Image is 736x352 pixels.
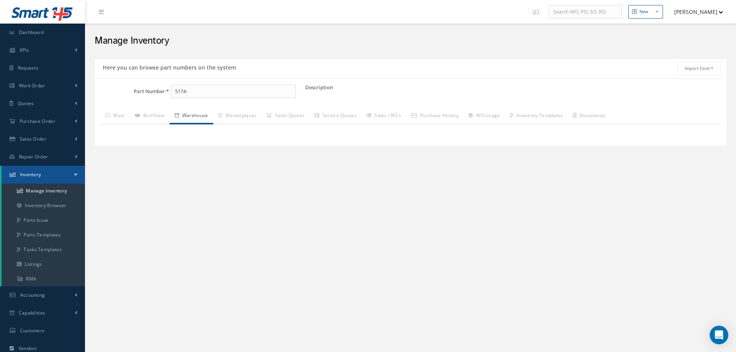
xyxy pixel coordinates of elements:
[2,166,85,184] a: Inventory
[628,5,663,19] button: New
[2,213,85,228] a: Parts Issue
[20,118,55,124] span: Purchase Order
[549,5,622,19] input: Search WO, PO, SO, RO
[639,9,648,15] div: New
[568,108,610,124] a: Documents
[677,62,721,75] button: Import Excel
[95,35,726,47] h2: Manage Inventory
[100,108,130,124] a: Main
[2,272,85,286] a: RMA
[667,4,723,19] button: [PERSON_NAME]
[2,198,85,213] a: Inventory Browser
[2,257,85,272] a: Listings
[464,108,505,124] a: WO Usage
[19,29,44,36] span: Dashboard
[18,100,34,107] span: Quotes
[2,228,85,242] a: Parts Templates
[20,327,45,334] span: Customers
[406,108,464,124] a: Purchase History
[20,171,41,178] span: Inventory
[2,242,85,257] a: Tasks Templates
[20,292,45,298] span: Accounting
[305,85,333,90] label: Description
[309,108,362,124] a: Service Quotes
[130,108,170,124] a: Bird View
[19,309,46,316] span: Capabilities
[261,108,309,124] a: Sales Quotes
[19,153,48,160] span: Repair Order
[95,88,165,94] label: Part Number
[505,108,568,124] a: Inventory Templates
[19,345,37,352] span: Vendors
[170,108,213,124] a: Warehouse
[20,136,46,142] span: Sales Order
[213,108,262,124] a: Marketplaces
[20,47,29,53] span: KPIs
[19,82,45,89] span: Work Order
[362,108,406,124] a: Sales / RO's
[100,62,236,71] h5: Here you can browse part numbers on the system
[710,326,728,344] div: Open Intercom Messenger
[18,65,38,71] span: Requests
[2,184,85,198] a: Manage Inventory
